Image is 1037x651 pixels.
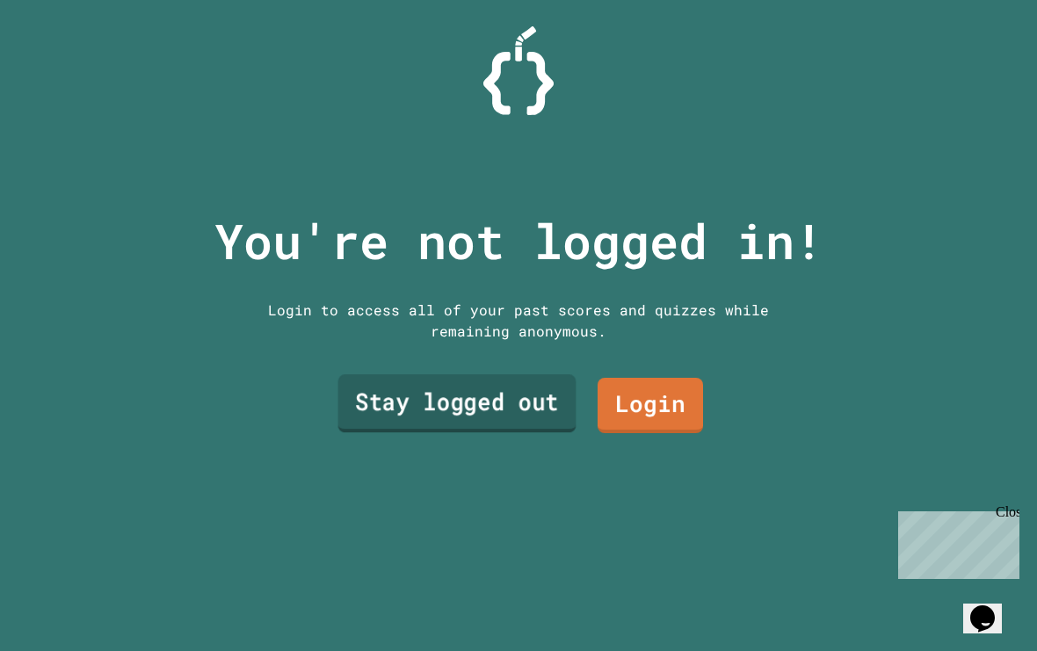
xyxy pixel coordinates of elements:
[7,7,121,112] div: Chat with us now!Close
[891,504,1019,579] iframe: chat widget
[255,300,782,342] div: Login to access all of your past scores and quizzes while remaining anonymous.
[338,374,577,432] a: Stay logged out
[963,581,1019,633] iframe: chat widget
[214,205,823,278] p: You're not logged in!
[598,378,703,433] a: Login
[483,26,554,115] img: Logo.svg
